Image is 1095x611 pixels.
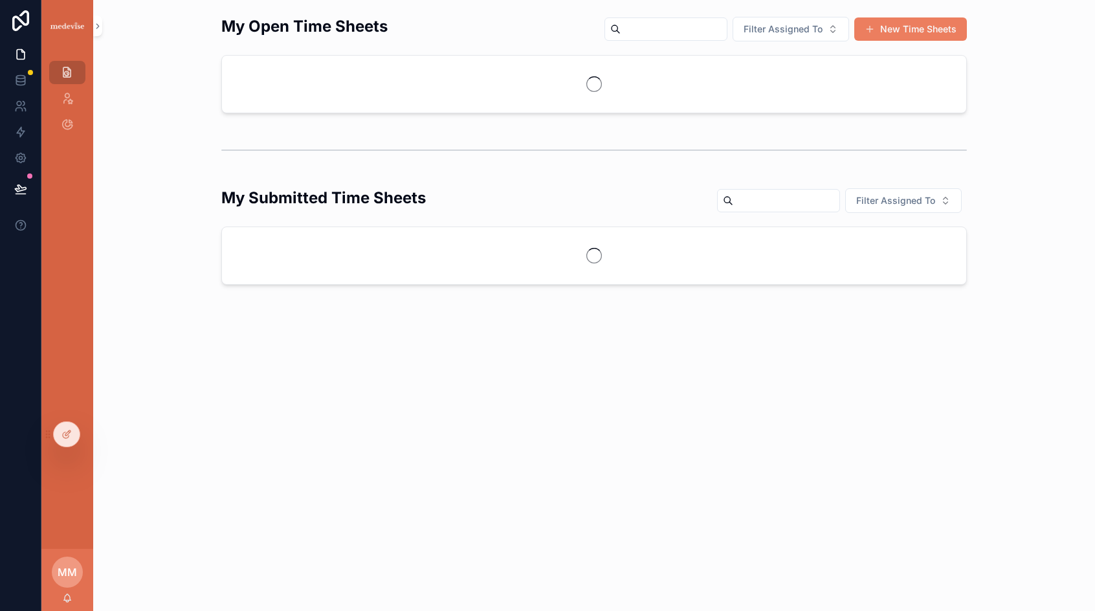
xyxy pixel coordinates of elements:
button: Select Button [845,188,962,213]
h2: My Open Time Sheets [221,16,388,37]
span: Filter Assigned To [856,194,935,207]
span: Filter Assigned To [744,23,823,36]
img: App logo [49,21,85,32]
button: Select Button [733,17,849,41]
span: MM [58,564,77,580]
div: scrollable content [41,52,93,153]
button: New Time Sheets [854,17,967,41]
h2: My Submitted Time Sheets [221,187,426,208]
